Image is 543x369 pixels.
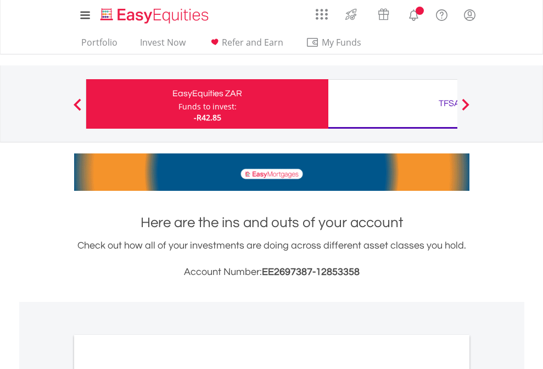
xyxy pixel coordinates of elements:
[74,153,469,191] img: EasyMortage Promotion Banner
[74,238,469,280] div: Check out how all of your investments are doing across different asset classes you hold.
[374,5,393,23] img: vouchers-v2.svg
[456,3,484,27] a: My Profile
[136,37,190,54] a: Invest Now
[178,101,237,112] div: Funds to invest:
[367,3,400,23] a: Vouchers
[98,7,213,25] img: EasyEquities_Logo.png
[66,104,88,115] button: Previous
[222,36,283,48] span: Refer and Earn
[400,3,428,25] a: Notifications
[262,267,360,277] span: EE2697387-12853358
[96,3,213,25] a: Home page
[77,37,122,54] a: Portfolio
[316,8,328,20] img: grid-menu-icon.svg
[93,86,322,101] div: EasyEquities ZAR
[74,265,469,280] h3: Account Number:
[204,37,288,54] a: Refer and Earn
[194,112,221,123] span: -R42.85
[342,5,360,23] img: thrive-v2.svg
[428,3,456,25] a: FAQ's and Support
[74,213,469,233] h1: Here are the ins and outs of your account
[455,104,477,115] button: Next
[306,35,378,49] span: My Funds
[309,3,335,20] a: AppsGrid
